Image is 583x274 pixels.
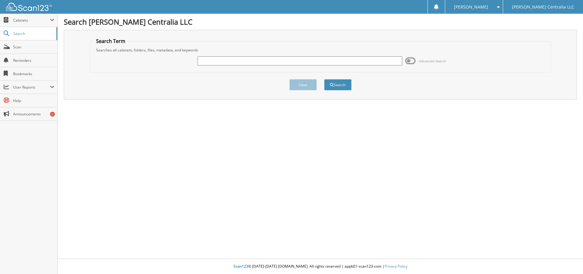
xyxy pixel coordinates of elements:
h1: Search [PERSON_NAME] Centralia LLC [64,17,577,27]
span: Cabinets [13,18,50,23]
div: © [DATE]-[DATE] [DOMAIN_NAME]. All rights reserved | appb01-scan123-com | [58,259,583,274]
button: Search [324,79,352,90]
legend: Search Term [93,38,128,44]
a: Privacy Policy [384,264,407,269]
div: Searches all cabinets, folders, files, metadata, and keywords [93,47,548,53]
span: Advanced Search [419,59,446,63]
button: Clear [289,79,317,90]
span: Help [13,98,54,103]
span: Search [13,31,53,36]
span: [PERSON_NAME] Centralia LLC [512,5,574,9]
span: [PERSON_NAME] [454,5,488,9]
span: Bookmarks [13,71,54,76]
span: User Reports [13,85,50,90]
span: Scan123 [234,264,248,269]
img: scan123-logo-white.svg [6,3,52,11]
span: Reminders [13,58,54,63]
span: Announcements [13,111,54,117]
span: Scan [13,44,54,50]
div: 2 [50,112,55,117]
